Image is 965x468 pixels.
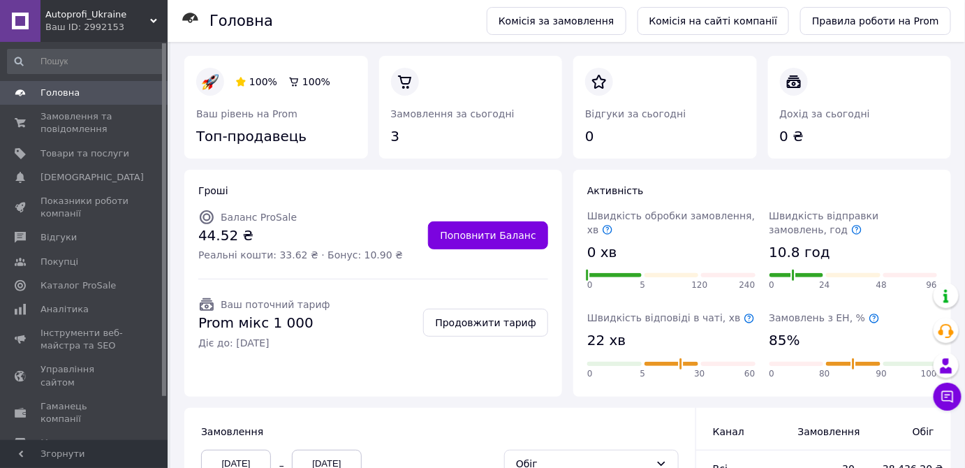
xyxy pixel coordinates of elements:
[302,76,330,87] span: 100%
[40,303,89,316] span: Аналітика
[587,210,755,235] span: Швидкість обробки замовлення, хв
[221,299,330,310] span: Ваш поточний тариф
[198,226,403,246] span: 44.52 ₴
[694,368,705,380] span: 30
[638,7,790,35] a: Комісія на сайті компанії
[769,312,880,323] span: Замовлень з ЕН, %
[45,21,168,34] div: Ваш ID: 2992153
[587,312,755,323] span: Швидкість відповіді в чаті, хв
[927,279,937,291] span: 96
[876,368,887,380] span: 90
[40,363,129,388] span: Управління сайтом
[487,7,626,35] a: Комісія за замовлення
[40,87,80,99] span: Головна
[198,336,330,350] span: Діє до: [DATE]
[769,242,830,263] span: 10.8 год
[198,313,330,333] span: Prom мікс 1 000
[587,368,593,380] span: 0
[40,327,129,352] span: Інструменти веб-майстра та SEO
[819,368,830,380] span: 80
[7,49,165,74] input: Пошук
[819,279,830,291] span: 24
[876,279,887,291] span: 48
[209,13,273,29] h1: Головна
[739,279,756,291] span: 240
[423,309,548,337] a: Продовжити тариф
[640,368,646,380] span: 5
[769,279,775,291] span: 0
[934,383,962,411] button: Чат з покупцем
[198,185,228,196] span: Гроші
[40,110,129,136] span: Замовлення та повідомлення
[769,330,800,351] span: 85%
[40,400,129,425] span: Гаманець компанії
[692,279,708,291] span: 120
[640,279,646,291] span: 5
[769,368,775,380] span: 0
[40,171,144,184] span: [DEMOGRAPHIC_DATA]
[587,185,644,196] span: Активність
[221,212,297,223] span: Баланс ProSale
[40,279,116,292] span: Каталог ProSale
[798,425,855,439] span: Замовлення
[587,242,617,263] span: 0 хв
[249,76,277,87] span: 100%
[40,256,78,268] span: Покупці
[769,210,879,235] span: Швидкість відправки замовлень, год
[45,8,150,21] span: Autoprofi_Ukraine
[40,195,129,220] span: Показники роботи компанії
[744,368,755,380] span: 60
[587,279,593,291] span: 0
[428,221,548,249] a: Поповнити Баланс
[587,330,626,351] span: 22 хв
[883,425,934,439] span: Обіг
[201,426,263,437] span: Замовлення
[713,426,744,437] span: Канал
[40,231,77,244] span: Відгуки
[40,147,129,160] span: Товари та послуги
[198,248,403,262] span: Реальні кошти: 33.62 ₴ · Бонус: 10.90 ₴
[40,437,76,449] span: Маркет
[921,368,937,380] span: 100
[800,7,951,35] a: Правила роботи на Prom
